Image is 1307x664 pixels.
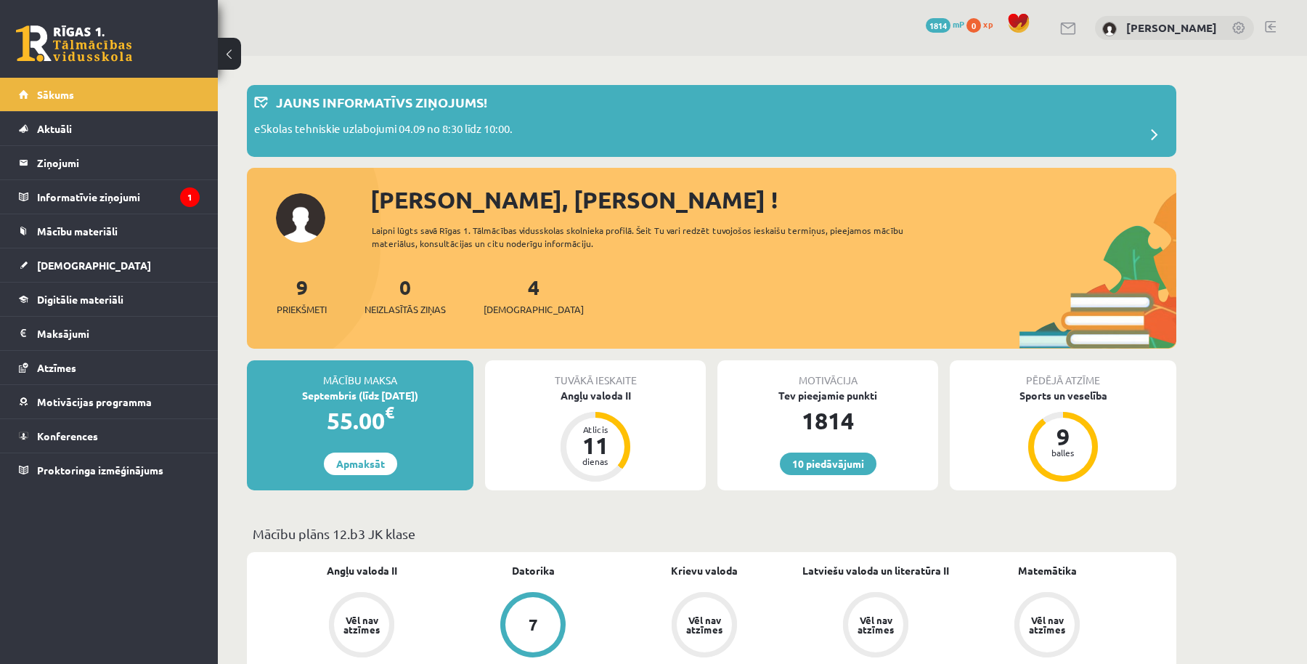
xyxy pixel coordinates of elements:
span: Atzīmes [37,361,76,374]
a: 10 piedāvājumi [780,453,876,475]
span: mP [953,18,964,30]
a: 7 [447,592,619,660]
p: Jauns informatīvs ziņojums! [276,92,487,112]
a: Matemātika [1018,563,1077,578]
span: € [385,402,394,423]
a: Vēl nav atzīmes [276,592,447,660]
a: Aktuāli [19,112,200,145]
span: Sākums [37,88,74,101]
legend: Maksājumi [37,317,200,350]
a: Jauns informatīvs ziņojums! eSkolas tehniskie uzlabojumi 04.09 no 8:30 līdz 10:00. [254,92,1169,150]
div: Tuvākā ieskaite [485,360,706,388]
div: Atlicis [574,425,617,434]
i: 1 [180,187,200,207]
div: [PERSON_NAME], [PERSON_NAME] ! [370,182,1176,217]
a: Vēl nav atzīmes [619,592,790,660]
a: Konferences [19,419,200,453]
span: Proktoringa izmēģinājums [37,463,163,477]
a: Atzīmes [19,351,200,384]
legend: Informatīvie ziņojumi [37,180,200,214]
a: Proktoringa izmēģinājums [19,453,200,487]
img: Markuss Vēvers [1102,22,1117,36]
div: 11 [574,434,617,457]
span: xp [983,18,993,30]
a: Informatīvie ziņojumi1 [19,180,200,214]
div: Pēdējā atzīme [950,360,1176,388]
a: Ziņojumi [19,146,200,179]
span: Digitālie materiāli [37,293,123,306]
div: 1814 [717,403,938,438]
a: Sākums [19,78,200,111]
a: Latviešu valoda un literatūra II [802,563,949,578]
a: Krievu valoda [671,563,738,578]
div: Vēl nav atzīmes [684,615,725,634]
span: 1814 [926,18,950,33]
a: 0Neizlasītās ziņas [365,274,446,317]
a: 1814 mP [926,18,964,30]
span: Priekšmeti [277,302,327,317]
div: Vēl nav atzīmes [855,615,896,634]
a: Rīgas 1. Tālmācības vidusskola [16,25,132,62]
div: 55.00 [247,403,473,438]
a: Vēl nav atzīmes [790,592,961,660]
div: Vēl nav atzīmes [341,615,382,634]
div: 7 [529,617,538,633]
a: [PERSON_NAME] [1126,20,1217,35]
a: 9Priekšmeti [277,274,327,317]
span: [DEMOGRAPHIC_DATA] [484,302,584,317]
a: Vēl nav atzīmes [961,592,1133,660]
a: [DEMOGRAPHIC_DATA] [19,248,200,282]
span: Mācību materiāli [37,224,118,238]
a: 0 xp [966,18,1000,30]
div: Vēl nav atzīmes [1027,615,1067,634]
span: Motivācijas programma [37,395,152,408]
a: Sports un veselība 9 balles [950,388,1176,484]
div: 9 [1041,425,1085,448]
a: Angļu valoda II Atlicis 11 dienas [485,388,706,484]
a: Motivācijas programma [19,385,200,418]
a: Angļu valoda II [327,563,397,578]
a: Maksājumi [19,317,200,350]
a: Digitālie materiāli [19,283,200,316]
div: Angļu valoda II [485,388,706,403]
span: Neizlasītās ziņas [365,302,446,317]
span: [DEMOGRAPHIC_DATA] [37,259,151,272]
a: Datorika [512,563,555,578]
p: eSkolas tehniskie uzlabojumi 04.09 no 8:30 līdz 10:00. [254,121,513,141]
span: Aktuāli [37,122,72,135]
div: Motivācija [717,360,938,388]
legend: Ziņojumi [37,146,200,179]
div: Laipni lūgts savā Rīgas 1. Tālmācības vidusskolas skolnieka profilā. Šeit Tu vari redzēt tuvojošo... [372,224,929,250]
a: Mācību materiāli [19,214,200,248]
div: Sports un veselība [950,388,1176,403]
div: Tev pieejamie punkti [717,388,938,403]
div: Mācību maksa [247,360,473,388]
div: dienas [574,457,617,466]
p: Mācību plāns 12.b3 JK klase [253,524,1170,543]
div: balles [1041,448,1085,457]
a: 4[DEMOGRAPHIC_DATA] [484,274,584,317]
div: Septembris (līdz [DATE]) [247,388,473,403]
a: Apmaksāt [324,453,397,475]
span: 0 [966,18,981,33]
span: Konferences [37,429,98,442]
